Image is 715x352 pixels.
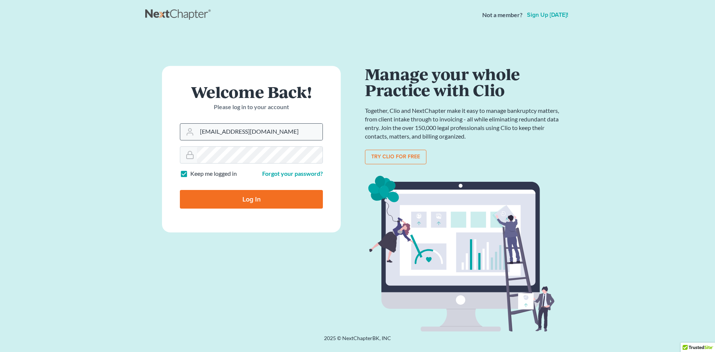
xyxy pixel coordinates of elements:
[365,173,562,335] img: clio_bg-1f7fd5e12b4bb4ecf8b57ca1a7e67e4ff233b1f5529bdf2c1c242739b0445cb7.svg
[262,170,323,177] a: Forgot your password?
[525,12,570,18] a: Sign up [DATE]!
[365,66,562,98] h1: Manage your whole Practice with Clio
[145,334,570,348] div: 2025 © NextChapterBK, INC
[365,107,562,140] p: Together, Clio and NextChapter make it easy to manage bankruptcy matters, from client intake thro...
[180,84,323,100] h1: Welcome Back!
[190,169,237,178] label: Keep me logged in
[180,103,323,111] p: Please log in to your account
[180,190,323,209] input: Log In
[482,11,522,19] strong: Not a member?
[197,124,322,140] input: Email Address
[365,150,426,165] a: Try clio for free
